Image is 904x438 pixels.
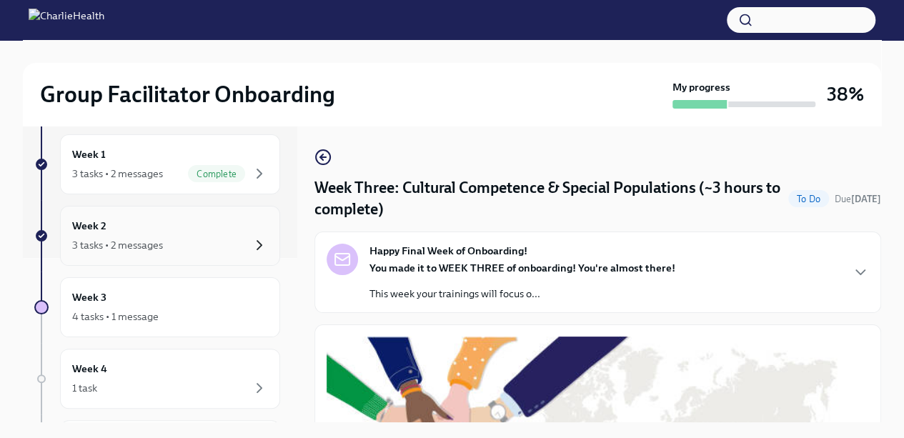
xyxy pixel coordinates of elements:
p: This week your trainings will focus o... [369,287,675,301]
span: Due [835,194,881,204]
span: September 9th, 2025 09:00 [835,192,881,206]
a: Week 34 tasks • 1 message [34,277,280,337]
h2: Group Facilitator Onboarding [40,80,335,109]
span: Complete [188,169,245,179]
div: 1 task [72,381,97,395]
strong: My progress [672,80,730,94]
span: To Do [788,194,829,204]
a: Week 23 tasks • 2 messages [34,206,280,266]
strong: Happy Final Week of Onboarding! [369,244,527,258]
h6: Week 4 [72,361,107,377]
h3: 38% [827,81,864,107]
a: Week 41 task [34,349,280,409]
img: CharlieHealth [29,9,104,31]
div: 3 tasks • 2 messages [72,238,163,252]
h6: Week 1 [72,146,106,162]
strong: [DATE] [851,194,881,204]
div: 4 tasks • 1 message [72,309,159,324]
h6: Week 2 [72,218,106,234]
a: Week 13 tasks • 2 messagesComplete [34,134,280,194]
h4: Week Three: Cultural Competence & Special Populations (~3 hours to complete) [314,177,783,220]
div: 3 tasks • 2 messages [72,166,163,181]
strong: You made it to WEEK THREE of onboarding! You're almost there! [369,262,675,274]
h6: Week 3 [72,289,106,305]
